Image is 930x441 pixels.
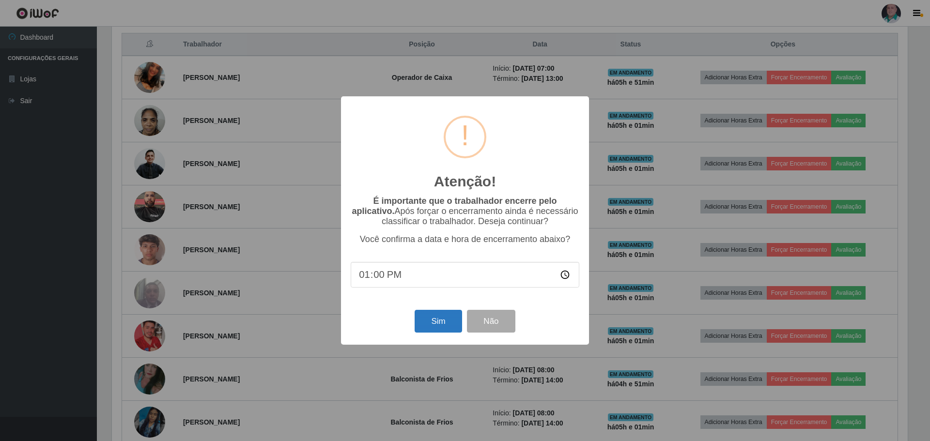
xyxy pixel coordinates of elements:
[467,310,515,333] button: Não
[415,310,462,333] button: Sim
[351,196,579,227] p: Após forçar o encerramento ainda é necessário classificar o trabalhador. Deseja continuar?
[352,196,557,216] b: É importante que o trabalhador encerre pelo aplicativo.
[351,234,579,244] p: Você confirma a data e hora de encerramento abaixo?
[434,173,496,190] h2: Atenção!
